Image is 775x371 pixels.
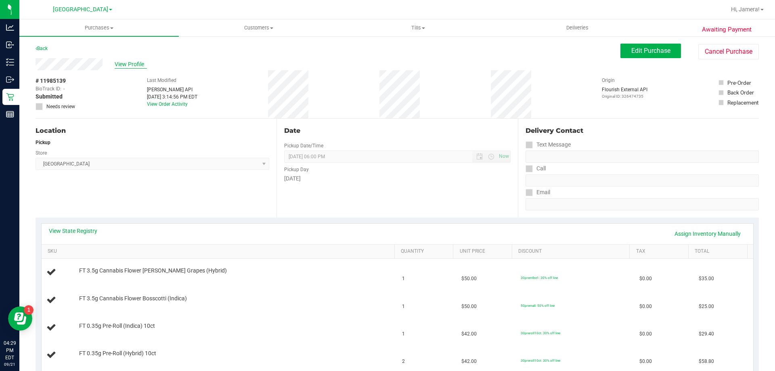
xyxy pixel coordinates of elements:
[727,79,751,87] div: Pre-Order
[631,47,670,54] span: Edit Purchase
[526,139,571,151] label: Text Message
[461,303,477,310] span: $50.00
[402,303,405,310] span: 1
[526,151,759,163] input: Format: (999) 999-9999
[6,58,14,66] inline-svg: Inventory
[147,77,176,84] label: Last Modified
[402,275,405,283] span: 1
[179,19,338,36] a: Customers
[526,187,550,198] label: Email
[461,330,477,338] span: $42.00
[727,99,758,107] div: Replacement
[699,303,714,310] span: $25.00
[147,101,188,107] a: View Order Activity
[402,358,405,365] span: 2
[79,295,187,302] span: FT 3.5g Cannabis Flower Bosscotti (Indica)
[49,227,97,235] a: View State Registry
[6,110,14,118] inline-svg: Reports
[639,303,652,310] span: $0.00
[46,103,75,110] span: Needs review
[147,93,197,101] div: [DATE] 3:14:56 PM EDT
[338,19,498,36] a: Tills
[731,6,760,13] span: Hi, Jamera!
[4,361,16,367] p: 09/21
[698,44,759,59] button: Cancel Purchase
[699,358,714,365] span: $58.80
[147,86,197,93] div: [PERSON_NAME] API
[402,330,405,338] span: 1
[79,267,227,275] span: FT 3.5g Cannabis Flower [PERSON_NAME] Grapes (Hybrid)
[36,77,66,85] span: # 11985139
[521,276,558,280] span: 30premfire1: 30% off line
[24,305,34,315] iframe: Resource center unread badge
[6,23,14,31] inline-svg: Analytics
[518,248,626,255] a: Discount
[620,44,681,58] button: Edit Purchase
[498,19,657,36] a: Deliveries
[555,24,599,31] span: Deliveries
[179,24,338,31] span: Customers
[36,140,50,145] strong: Pickup
[115,60,147,69] span: View Profile
[639,275,652,283] span: $0.00
[19,24,179,31] span: Purchases
[284,166,309,173] label: Pickup Day
[602,77,615,84] label: Origin
[339,24,497,31] span: Tills
[284,126,510,136] div: Date
[639,358,652,365] span: $0.00
[460,248,509,255] a: Unit Price
[53,6,108,13] span: [GEOGRAPHIC_DATA]
[36,149,47,157] label: Store
[602,93,647,99] p: Original ID: 326474735
[669,227,746,241] a: Assign Inventory Manually
[526,174,759,187] input: Format: (999) 999-9999
[602,86,647,99] div: Flourish External API
[48,248,391,255] a: SKU
[63,85,65,92] span: -
[521,331,560,335] span: 30preroll10ct: 30% off line
[695,248,744,255] a: Total
[702,25,752,34] span: Awaiting Payment
[639,330,652,338] span: $0.00
[36,85,61,92] span: BioTrack ID:
[36,126,269,136] div: Location
[699,275,714,283] span: $35.00
[36,46,48,51] a: Back
[636,248,685,255] a: Tax
[699,330,714,338] span: $29.40
[79,350,156,357] span: FT 0.35g Pre-Roll (Hybrid) 10ct
[727,88,754,96] div: Back Order
[79,322,155,330] span: FT 0.35g Pre-Roll (Indica) 10ct
[461,275,477,283] span: $50.00
[6,41,14,49] inline-svg: Inbound
[401,248,450,255] a: Quantity
[284,174,510,183] div: [DATE]
[526,126,759,136] div: Delivery Contact
[521,358,560,363] span: 30preroll10ct: 30% off line
[284,142,323,149] label: Pickup Date/Time
[6,93,14,101] inline-svg: Retail
[4,340,16,361] p: 04:29 PM EDT
[6,75,14,84] inline-svg: Outbound
[36,92,63,101] span: Submitted
[461,358,477,365] span: $42.00
[526,163,546,174] label: Call
[8,306,32,331] iframe: Resource center
[19,19,179,36] a: Purchases
[521,304,555,308] span: 50premall: 50% off line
